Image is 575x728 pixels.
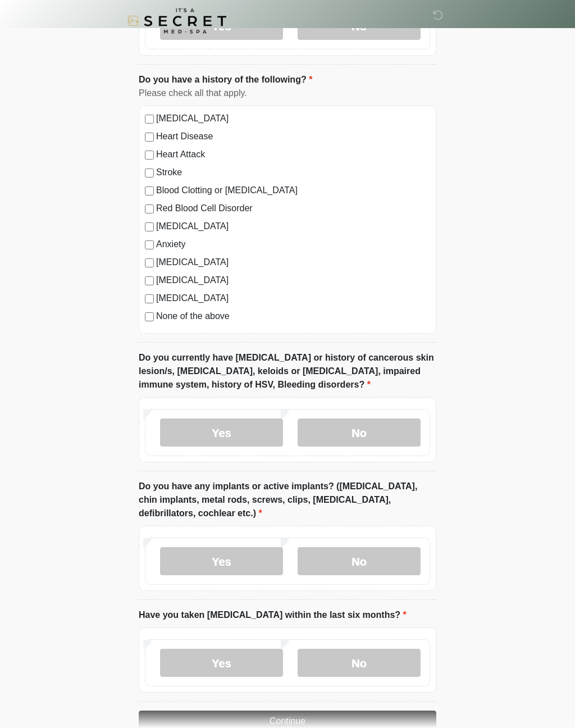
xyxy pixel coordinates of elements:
label: [MEDICAL_DATA] [156,256,430,270]
label: Heart Attack [156,148,430,162]
label: Stroke [156,166,430,180]
label: [MEDICAL_DATA] [156,274,430,288]
label: [MEDICAL_DATA] [156,292,430,306]
label: [MEDICAL_DATA] [156,220,430,234]
input: None of the above [145,313,154,322]
label: No [298,419,421,447]
input: Stroke [145,169,154,178]
input: [MEDICAL_DATA] [145,295,154,304]
label: Yes [160,548,283,576]
label: Have you taken [MEDICAL_DATA] within the last six months? [139,609,407,622]
label: Heart Disease [156,130,430,144]
input: Heart Disease [145,133,154,142]
label: Anxiety [156,238,430,252]
input: Blood Clotting or [MEDICAL_DATA] [145,187,154,196]
label: [MEDICAL_DATA] [156,112,430,126]
label: Do you currently have [MEDICAL_DATA] or history of cancerous skin lesion/s, [MEDICAL_DATA], keloi... [139,352,436,392]
input: [MEDICAL_DATA] [145,115,154,124]
img: It's A Secret Med Spa Logo [127,8,226,34]
label: Blood Clotting or [MEDICAL_DATA] [156,184,430,198]
input: [MEDICAL_DATA] [145,259,154,268]
label: None of the above [156,310,430,324]
label: Yes [160,419,283,447]
label: Yes [160,649,283,677]
label: Do you have any implants or active implants? ([MEDICAL_DATA], chin implants, metal rods, screws, ... [139,480,436,521]
label: Red Blood Cell Disorder [156,202,430,216]
label: No [298,548,421,576]
label: No [298,649,421,677]
input: Red Blood Cell Disorder [145,205,154,214]
div: Please check all that apply. [139,87,436,101]
input: Anxiety [145,241,154,250]
input: [MEDICAL_DATA] [145,277,154,286]
label: Do you have a history of the following? [139,74,312,87]
input: Heart Attack [145,151,154,160]
input: [MEDICAL_DATA] [145,223,154,232]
